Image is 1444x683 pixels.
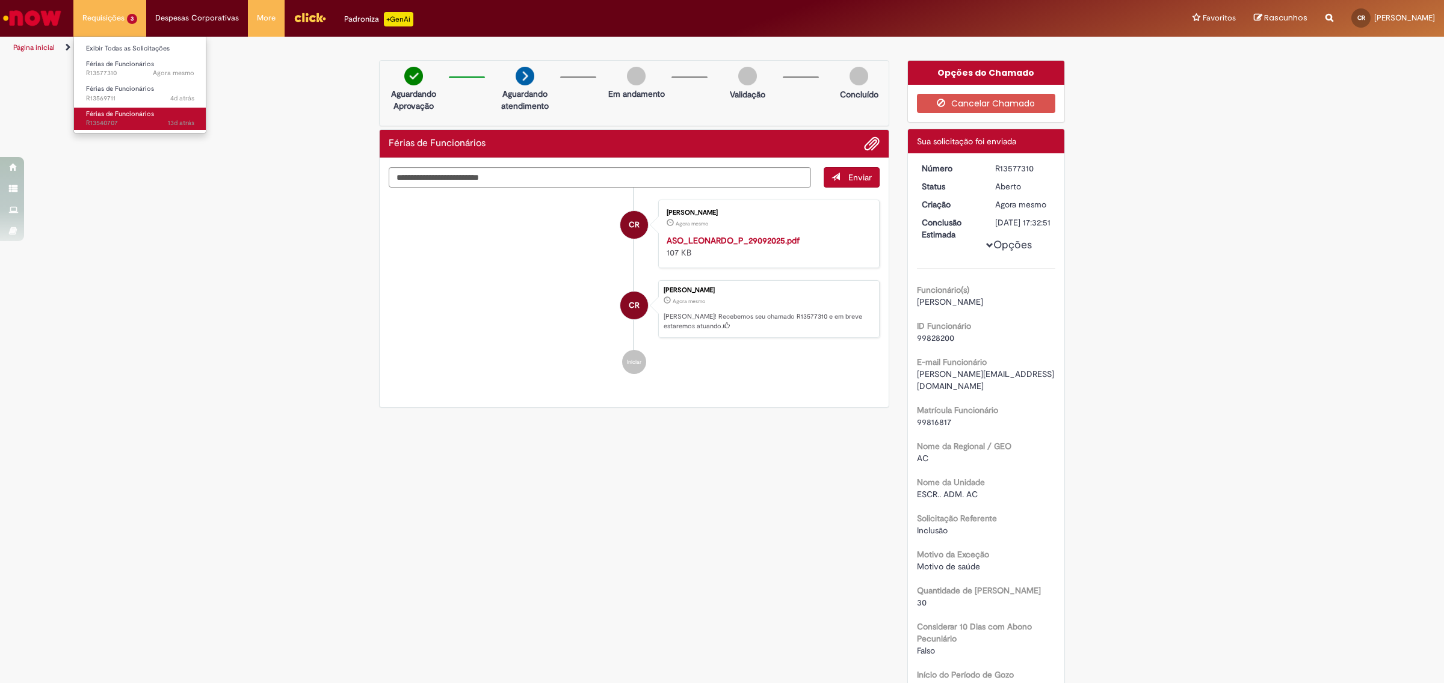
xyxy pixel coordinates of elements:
img: check-circle-green.png [404,67,423,85]
img: img-circle-grey.png [627,67,646,85]
span: 30 [917,597,927,608]
a: Aberto R13569711 : Férias de Funcionários [74,82,206,105]
b: Nome da Unidade [917,477,985,488]
img: arrow-next.png [516,67,534,85]
img: img-circle-grey.png [738,67,757,85]
b: Início do Período de Gozo [917,669,1014,680]
time: 29/09/2025 14:32:47 [673,298,705,305]
span: Despesas Corporativas [155,12,239,24]
div: [PERSON_NAME] [664,287,873,294]
span: [PERSON_NAME] [917,296,983,307]
p: Aguardando Aprovação [384,88,443,112]
span: CR [629,210,640,239]
ul: Trilhas de página [9,37,954,59]
dt: Número [913,162,987,174]
span: Requisições [82,12,125,24]
b: Solicitação Referente [917,513,997,524]
span: Falso [917,645,935,656]
span: 99816817 [917,417,951,427]
button: Adicionar anexos [864,136,880,152]
img: ServiceNow [1,6,63,30]
span: AC [917,453,928,464]
span: R13569711 [86,94,194,103]
span: Motivo de saúde [917,561,980,572]
dt: Status [913,180,987,192]
ul: Requisições [73,36,206,133]
time: 26/09/2025 10:20:06 [170,94,194,103]
span: 4d atrás [170,94,194,103]
p: Aguardando atendimento [496,88,554,112]
span: 13d atrás [168,118,194,127]
span: R13577310 [86,69,194,78]
time: 29/09/2025 14:32:48 [153,69,194,78]
h2: Férias de Funcionários Histórico de tíquete [389,138,486,149]
p: Concluído [840,88,878,100]
a: Exibir Todas as Solicitações [74,42,206,55]
div: Aberto [995,180,1051,192]
div: [DATE] 17:32:51 [995,216,1051,228]
ul: Histórico de tíquete [389,188,880,386]
span: Enviar [848,172,872,183]
span: ESCR.. ADM. AC [917,489,978,500]
span: Férias de Funcionários [86,60,154,69]
div: 107 KB [667,234,867,259]
b: Quantidade de [PERSON_NAME] [917,585,1041,596]
b: Considerar 10 Dias com Abono Pecuniário [917,621,1032,644]
span: Férias de Funcionários [86,109,154,118]
div: Opções do Chamado [908,61,1065,85]
span: Agora mesmo [153,69,194,78]
div: R13577310 [995,162,1051,174]
span: Agora mesmo [995,199,1046,210]
span: R13540707 [86,118,194,128]
li: Camila Moscosqui Rigueira [389,280,880,338]
a: Aberto R13577310 : Férias de Funcionários [74,58,206,80]
span: Férias de Funcionários [86,84,154,93]
span: Favoritos [1203,12,1236,24]
a: Rascunhos [1254,13,1307,24]
p: Em andamento [608,88,665,100]
textarea: Digite sua mensagem aqui... [389,167,811,188]
span: 99828200 [917,332,954,343]
b: Motivo da Exceção [917,549,989,560]
span: [PERSON_NAME] [1374,13,1435,23]
time: 29/09/2025 14:32:47 [995,199,1046,210]
img: click_logo_yellow_360x200.png [294,8,326,26]
span: 3 [127,14,137,24]
a: Aberto R13540707 : Férias de Funcionários [74,108,206,130]
span: CR [1357,14,1365,22]
img: img-circle-grey.png [850,67,868,85]
span: Agora mesmo [676,220,708,227]
time: 16/09/2025 16:18:36 [168,118,194,127]
div: 29/09/2025 14:32:47 [995,198,1051,210]
b: Funcionário(s) [917,284,969,295]
dt: Criação [913,198,987,210]
b: ID Funcionário [917,320,971,331]
p: +GenAi [384,12,413,26]
p: Validação [730,88,765,100]
div: Camila Moscosqui Rigueira [620,292,648,319]
button: Enviar [824,167,880,188]
span: CR [629,291,640,320]
button: Cancelar Chamado [917,94,1056,113]
span: Agora mesmo [673,298,705,305]
span: [PERSON_NAME][EMAIL_ADDRESS][DOMAIN_NAME] [917,369,1054,391]
div: [PERSON_NAME] [667,209,867,216]
a: Página inicial [13,43,55,52]
div: Camila Moscosqui Rigueira [620,211,648,239]
span: Inclusão [917,525,948,536]
b: Nome da Regional / GEO [917,441,1011,452]
span: Rascunhos [1264,12,1307,23]
div: Padroniza [344,12,413,26]
b: E-mail Funcionário [917,357,987,367]
b: Matrícula Funcionário [917,405,998,415]
p: [PERSON_NAME]! Recebemos seu chamado R13577310 e em breve estaremos atuando. [664,312,873,331]
span: Sua solicitação foi enviada [917,136,1016,147]
a: ASO_LEONARDO_P_29092025.pdf [667,235,800,246]
dt: Conclusão Estimada [913,216,987,240]
span: More [257,12,276,24]
time: 29/09/2025 14:32:44 [676,220,708,227]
